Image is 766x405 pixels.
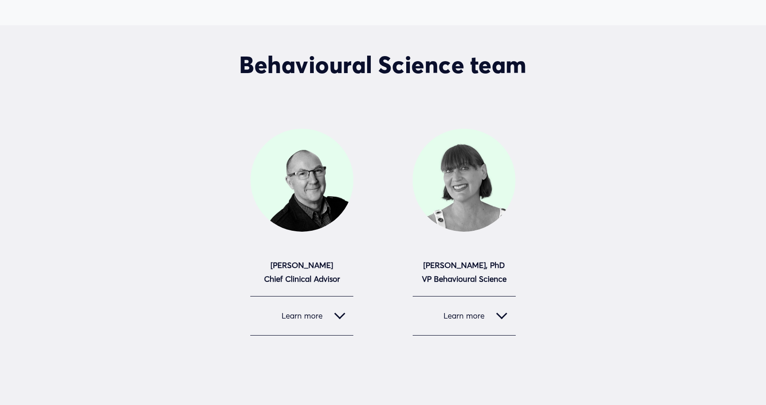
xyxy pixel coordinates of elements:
[422,260,507,284] strong: [PERSON_NAME], PhD VP Behavioural Science
[250,297,353,335] button: Learn more
[264,260,340,284] strong: [PERSON_NAME] Chief Clinical Advisor
[259,311,334,320] span: Learn more
[413,297,516,335] button: Learn more
[421,311,496,320] span: Learn more
[143,51,624,79] h2: Behavioural Science team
